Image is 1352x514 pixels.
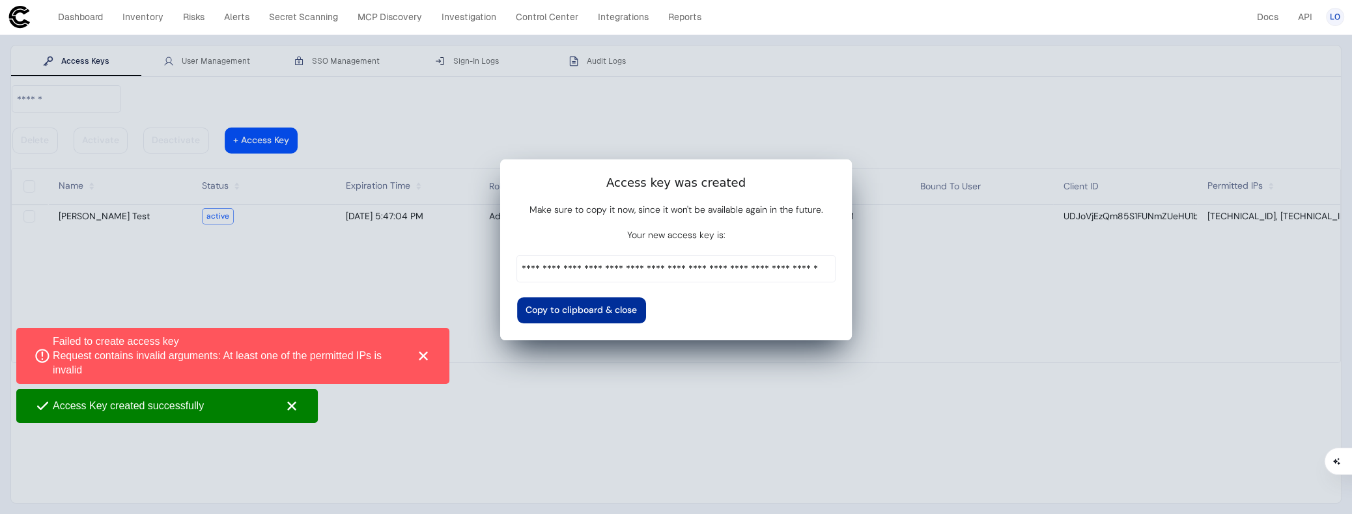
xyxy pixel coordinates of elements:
[436,8,502,26] a: Investigation
[263,8,344,26] a: Secret Scanning
[352,8,428,26] a: MCP Discovery
[218,8,255,26] a: Alerts
[662,8,707,26] a: Reports
[1330,12,1340,22] span: LO
[177,8,210,26] a: Risks
[592,8,655,26] a: Integrations
[1251,8,1284,26] a: Docs
[1292,8,1318,26] a: API
[117,8,169,26] a: Inventory
[52,8,109,26] a: Dashboard
[510,8,584,26] a: Control Center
